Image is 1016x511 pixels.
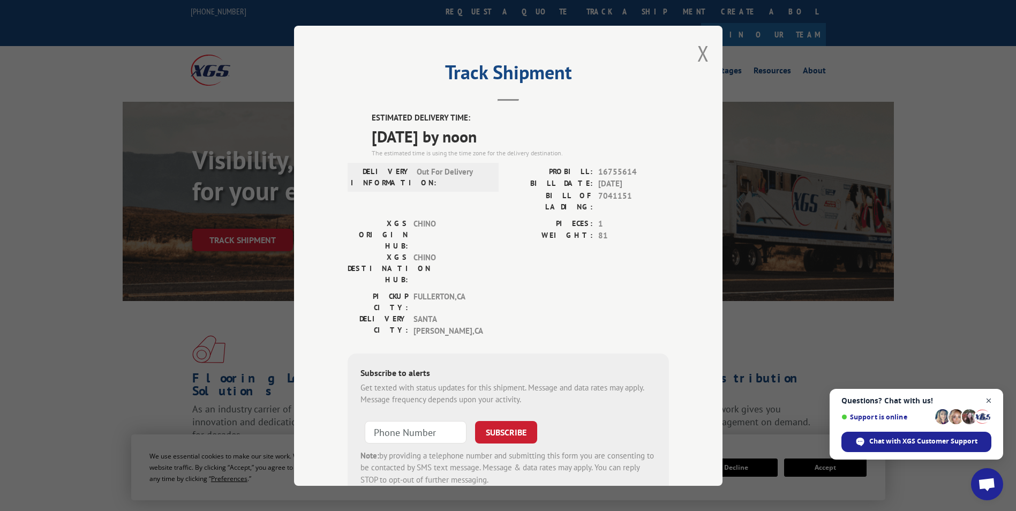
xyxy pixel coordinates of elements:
[413,251,486,285] span: CHINO
[360,450,379,460] strong: Note:
[413,217,486,251] span: CHINO
[841,432,991,452] div: Chat with XGS Customer Support
[348,290,408,313] label: PICKUP CITY:
[598,178,669,190] span: [DATE]
[598,166,669,178] span: 16755614
[413,290,486,313] span: FULLERTON , CA
[598,230,669,242] span: 81
[508,178,593,190] label: BILL DATE:
[508,190,593,212] label: BILL OF LADING:
[348,251,408,285] label: XGS DESTINATION HUB:
[417,166,489,188] span: Out For Delivery
[697,39,709,67] button: Close modal
[598,190,669,212] span: 7041151
[360,449,656,486] div: by providing a telephone number and submitting this form you are consenting to be contacted by SM...
[372,112,669,124] label: ESTIMATED DELIVERY TIME:
[360,381,656,405] div: Get texted with status updates for this shipment. Message and data rates may apply. Message frequ...
[971,468,1003,500] div: Open chat
[372,124,669,148] span: [DATE] by noon
[869,437,977,446] span: Chat with XGS Customer Support
[351,166,411,188] label: DELIVERY INFORMATION:
[598,217,669,230] span: 1
[841,396,991,405] span: Questions? Chat with us!
[365,420,466,443] input: Phone Number
[508,230,593,242] label: WEIGHT:
[348,217,408,251] label: XGS ORIGIN HUB:
[413,313,486,337] span: SANTA [PERSON_NAME] , CA
[508,217,593,230] label: PIECES:
[841,413,931,421] span: Support is online
[508,166,593,178] label: PROBILL:
[360,366,656,381] div: Subscribe to alerts
[348,313,408,337] label: DELIVERY CITY:
[982,394,996,408] span: Close chat
[372,148,669,157] div: The estimated time is using the time zone for the delivery destination.
[348,65,669,85] h2: Track Shipment
[475,420,537,443] button: SUBSCRIBE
